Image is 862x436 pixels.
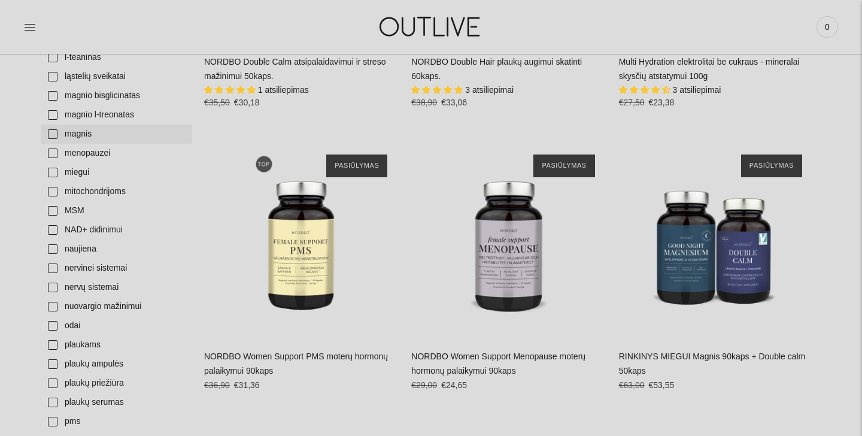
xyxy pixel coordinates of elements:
span: 0 [819,19,836,35]
a: magnio l-treonatas [41,105,192,125]
s: €38,90 [411,98,437,107]
a: RINKINYS MIEGUI Magnis 90kaps + Double calm 50kaps [619,352,806,376]
span: €23,38 [648,98,674,107]
a: plaukams [41,335,192,355]
span: €53,55 [648,380,674,390]
a: miegui [41,163,192,182]
a: MSM [41,201,192,220]
span: €33,06 [441,98,467,107]
a: NAD+ didinimui [41,220,192,240]
span: 1 atsiliepimas [258,85,309,95]
s: €27,50 [619,98,645,107]
a: NORDBO Double Hair plaukų augimui skatinti 60kaps. [411,57,582,81]
a: plaukų priežiūra [41,374,192,393]
a: naujiena [41,240,192,259]
img: OUTLIVE [356,6,506,47]
a: pms [41,412,192,431]
a: plaukų serumas [41,393,192,412]
a: NORDBO Women Support Menopause moterų hormonų palaikymui 90kaps [411,143,606,338]
span: 5.00 stars [411,85,465,95]
s: €29,00 [411,380,437,390]
a: NORDBO Women Support PMS moterų hormonų palaikymui 90kaps [204,352,388,376]
span: €30,18 [234,98,260,107]
a: NORDBO Women Support PMS moterų hormonų palaikymui 90kaps [204,143,399,338]
a: magnio bisglicinatas [41,86,192,105]
a: nervinei sistemai [41,259,192,278]
a: mitochondrijoms [41,182,192,201]
a: menopauzei [41,144,192,163]
a: 0 [817,14,838,40]
a: ląstelių sveikatai [41,67,192,86]
a: odai [41,316,192,335]
span: 3 atsiliepimai [465,85,514,95]
a: nuovargio mažinimui [41,297,192,316]
a: NORDBO Women Support Menopause moterų hormonų palaikymui 90kaps [411,352,585,376]
a: plaukų ampulės [41,355,192,374]
span: 4.67 stars [619,85,673,95]
s: €63,00 [619,380,645,390]
span: €24,65 [441,380,467,390]
a: magnis [41,125,192,144]
s: €35,50 [204,98,230,107]
s: €36,90 [204,380,230,390]
span: €31,36 [234,380,260,390]
a: Multi Hydration elektrolitai be cukraus - mineralai skysčių atstatymui 100g [619,57,800,81]
a: RINKINYS MIEGUI Magnis 90kaps + Double calm 50kaps [619,143,814,338]
span: 3 atsiliepimai [673,85,721,95]
a: nervų sistemai [41,278,192,297]
a: NORDBO Double Calm atsipalaidavimui ir streso mažinimui 50kaps. [204,57,386,81]
span: 5.00 stars [204,85,258,95]
a: l-teaninas [41,48,192,67]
